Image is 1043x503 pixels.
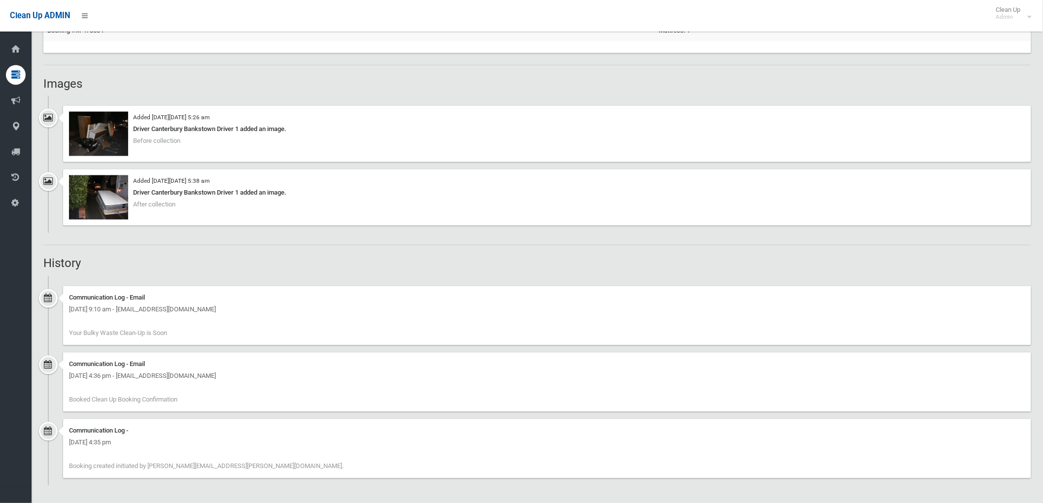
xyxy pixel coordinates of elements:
span: Clean Up [991,6,1031,21]
div: [DATE] 4:35 pm [69,437,1025,449]
span: Booking created initiated by [PERSON_NAME][EMAIL_ADDRESS][PERSON_NAME][DOMAIN_NAME]. [69,463,344,470]
img: 2025-08-2905.38.057980475428970871400.jpg [69,175,128,220]
h2: Images [43,77,1031,90]
div: Driver Canterbury Bankstown Driver 1 added an image. [69,187,1025,199]
div: [DATE] 4:36 pm - [EMAIL_ADDRESS][DOMAIN_NAME] [69,370,1025,382]
small: Added [DATE][DATE] 5:26 am [133,114,209,121]
span: Before collection [133,137,180,145]
span: Your Bulky Waste Clean-Up is Soon [69,330,167,337]
div: [DATE] 9:10 am - [EMAIL_ADDRESS][DOMAIN_NAME] [69,304,1025,316]
h2: History [43,257,1031,270]
div: Driver Canterbury Bankstown Driver 1 added an image. [69,124,1025,135]
span: Clean Up ADMIN [10,11,70,20]
img: 2025-08-2905.25.335852991396757963726.jpg [69,112,128,156]
span: After collection [133,201,175,208]
div: Communication Log - Email [69,292,1025,304]
div: Communication Log - [69,425,1025,437]
small: Admin [996,13,1021,21]
span: Booked Clean Up Booking Confirmation [69,396,177,403]
small: Added [DATE][DATE] 5:38 am [133,178,209,185]
div: Communication Log - Email [69,359,1025,370]
a: Booking #M-478604 [47,27,104,34]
